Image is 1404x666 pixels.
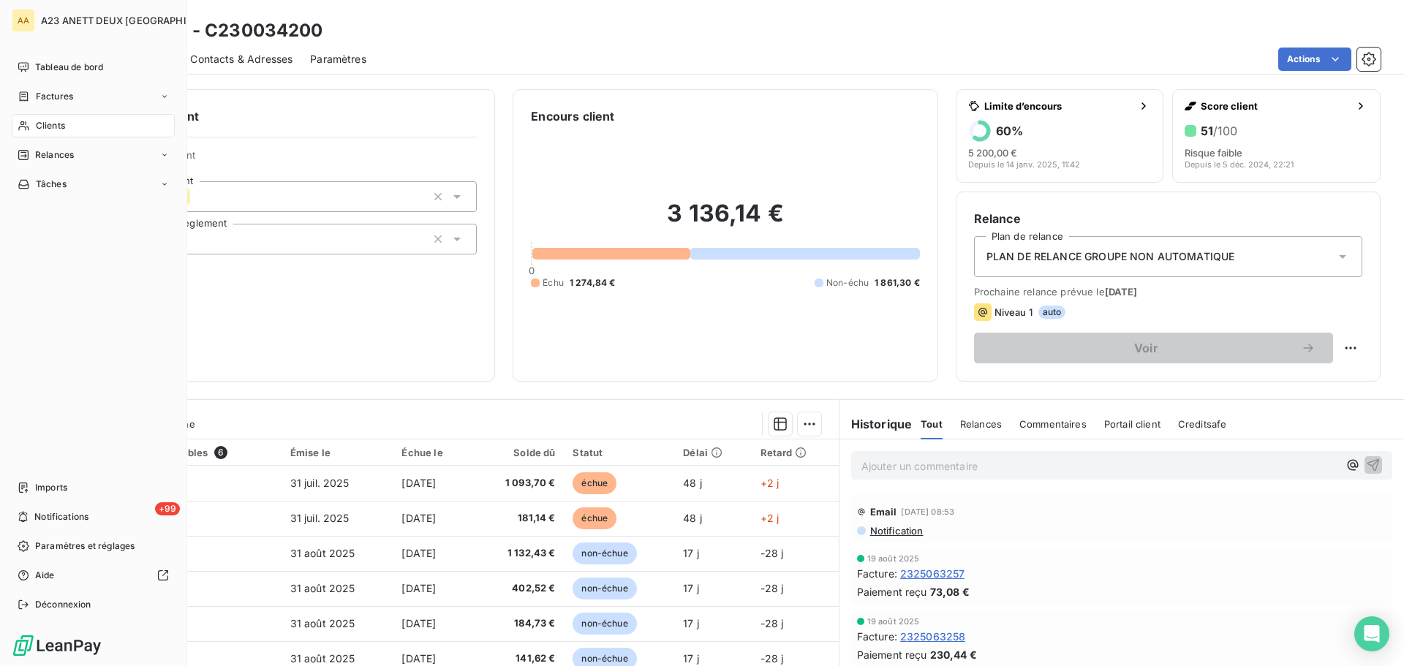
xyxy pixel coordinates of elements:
[1213,124,1237,138] span: /100
[481,651,555,666] span: 141,62 €
[974,210,1362,227] h6: Relance
[1105,286,1138,298] span: [DATE]
[118,149,477,170] span: Propriétés Client
[760,652,784,665] span: -28 j
[35,148,74,162] span: Relances
[921,418,943,430] span: Tout
[290,652,355,665] span: 31 août 2025
[214,446,227,459] span: 6
[36,90,73,103] span: Factures
[573,613,636,635] span: non-échue
[1354,616,1389,651] div: Open Intercom Messenger
[401,652,436,665] span: [DATE]
[34,510,88,523] span: Notifications
[1278,48,1351,71] button: Actions
[857,629,897,644] span: Facture :
[839,415,913,433] h6: Historique
[401,547,436,559] span: [DATE]
[986,249,1235,264] span: PLAN DE RELANCE GROUPE NON AUTOMATIQUE
[1201,124,1237,138] h6: 51
[290,512,350,524] span: 31 juil. 2025
[36,178,67,191] span: Tâches
[117,446,273,459] div: Pièces comptables
[683,582,699,594] span: 17 j
[573,578,636,599] span: non-échue
[992,342,1301,354] span: Voir
[190,190,202,203] input: Ajouter une valeur
[996,124,1023,138] h6: 60 %
[36,119,65,132] span: Clients
[1172,89,1381,183] button: Score client51/100Risque faibleDepuis le 5 déc. 2024, 22:21
[930,584,970,599] span: 73,08 €
[984,100,1133,112] span: Limite d’encours
[190,52,292,67] span: Contacts & Adresses
[930,647,977,662] span: 230,44 €
[1185,147,1242,159] span: Risque faible
[35,569,55,582] span: Aide
[481,511,555,526] span: 181,14 €
[573,472,616,494] span: échue
[1019,418,1087,430] span: Commentaires
[129,18,323,44] h3: AMAM - C230034200
[760,477,780,489] span: +2 j
[155,502,180,515] span: +99
[570,276,616,290] span: 1 274,84 €
[481,476,555,491] span: 1 093,70 €
[35,481,67,494] span: Imports
[683,547,699,559] span: 17 j
[869,525,924,537] span: Notification
[401,447,464,458] div: Échue le
[683,652,699,665] span: 17 j
[12,9,35,32] div: AA
[1104,418,1160,430] span: Portail client
[900,566,965,581] span: 2325063257
[12,564,175,587] a: Aide
[35,61,103,74] span: Tableau de bord
[867,617,920,626] span: 19 août 2025
[760,512,780,524] span: +2 j
[290,477,350,489] span: 31 juil. 2025
[683,447,742,458] div: Délai
[290,447,385,458] div: Émise le
[857,647,927,662] span: Paiement reçu
[1185,160,1294,169] span: Depuis le 5 déc. 2024, 22:21
[956,89,1164,183] button: Limite d’encours60%5 200,00 €Depuis le 14 janv. 2025, 11:42
[760,447,830,458] div: Retard
[1201,100,1349,112] span: Score client
[12,634,102,657] img: Logo LeanPay
[401,512,436,524] span: [DATE]
[1178,418,1227,430] span: Creditsafe
[875,276,920,290] span: 1 861,30 €
[900,629,966,644] span: 2325063258
[870,506,897,518] span: Email
[35,540,135,553] span: Paramètres et réglages
[573,507,616,529] span: échue
[857,566,897,581] span: Facture :
[41,15,226,26] span: A23 ANETT DEUX [GEOGRAPHIC_DATA]
[994,306,1033,318] span: Niveau 1
[290,617,355,629] span: 31 août 2025
[481,581,555,596] span: 402,52 €
[974,333,1333,363] button: Voir
[683,477,702,489] span: 48 j
[826,276,869,290] span: Non-échu
[683,617,699,629] span: 17 j
[974,286,1362,298] span: Prochaine relance prévue le
[290,582,355,594] span: 31 août 2025
[290,547,355,559] span: 31 août 2025
[867,554,920,563] span: 19 août 2025
[573,542,636,564] span: non-échue
[481,616,555,631] span: 184,73 €
[760,617,784,629] span: -28 j
[310,52,366,67] span: Paramètres
[760,582,784,594] span: -28 j
[531,107,614,125] h6: Encours client
[531,199,919,243] h2: 3 136,14 €
[968,147,1017,159] span: 5 200,00 €
[1038,306,1066,319] span: auto
[901,507,954,516] span: [DATE] 08:53
[543,276,564,290] span: Échu
[960,418,1002,430] span: Relances
[857,584,927,599] span: Paiement reçu
[481,447,555,458] div: Solde dû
